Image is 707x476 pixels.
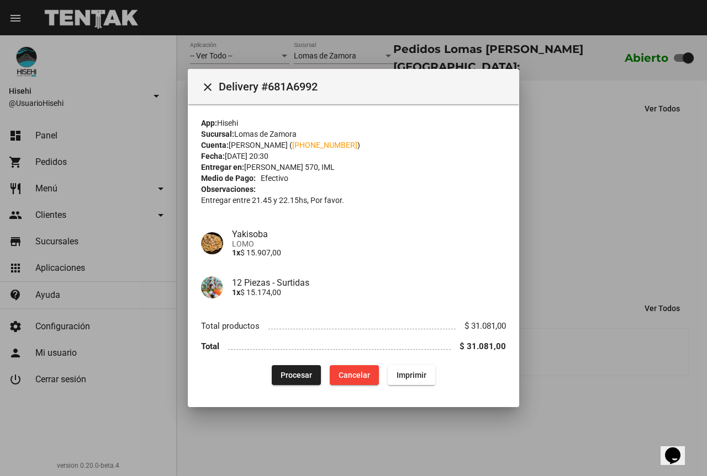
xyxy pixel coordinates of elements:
[219,78,510,95] span: Delivery #681A6992
[201,117,506,129] div: Hisehi
[201,185,256,194] strong: Observaciones:
[201,129,506,140] div: Lomas de Zamora
[261,173,288,184] span: Efectivo
[201,130,234,138] strong: Sucursal:
[292,141,357,149] a: [PHONE_NUMBER]
[339,371,370,379] span: Cancelar
[232,248,506,257] p: $ 15.907,00
[201,81,214,94] mat-icon: Cerrar
[201,119,217,127] strong: App:
[397,371,426,379] span: Imprimir
[232,239,506,248] span: LOMO
[232,288,240,297] b: 1x
[201,173,256,184] strong: Medio de Pago:
[201,195,506,206] p: Entregar entre 21.45 y 22.15hs, Por favor.
[201,163,244,172] strong: Entregar en:
[272,365,321,385] button: Procesar
[661,432,696,465] iframe: chat widget
[201,140,506,151] div: [PERSON_NAME] ( )
[201,276,223,298] img: 1777f99c-3d9f-4b62-bc22-a6f4a5fd08f8.jpg
[330,365,379,385] button: Cancelar
[281,371,312,379] span: Procesar
[388,365,435,385] button: Imprimir
[232,277,506,288] h4: 12 Piezas - Surtidas
[201,141,229,149] strong: Cuenta:
[232,229,506,239] h4: Yakisoba
[201,316,506,336] li: Total productos $ 31.081,00
[197,76,219,98] button: Cerrar
[201,162,506,173] div: [PERSON_NAME] 570, IML
[201,336,506,357] li: Total $ 31.081,00
[201,151,506,162] div: [DATE] 20:30
[201,232,223,254] img: 9aa37bc6-176a-4f76-8d4a-2a3718fa7d7e.jpg
[232,288,506,297] p: $ 15.174,00
[232,248,240,257] b: 1x
[201,152,225,161] strong: Fecha:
